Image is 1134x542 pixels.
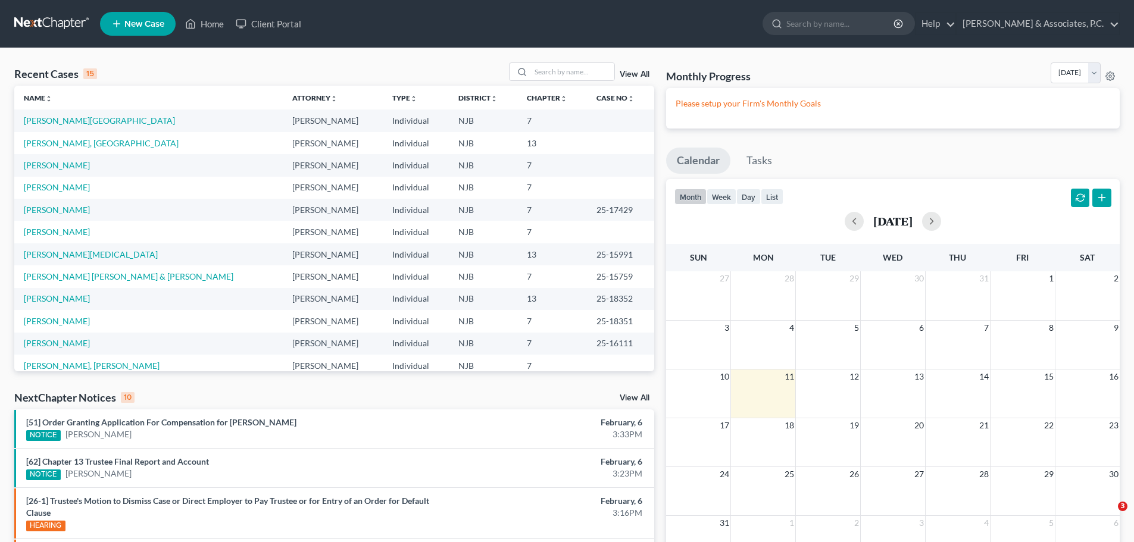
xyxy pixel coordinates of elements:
div: Recent Cases [14,67,97,81]
td: [PERSON_NAME] [283,243,383,265]
span: Wed [883,252,902,262]
div: NextChapter Notices [14,390,135,405]
div: February, 6 [445,456,642,468]
button: list [761,189,783,205]
a: [PERSON_NAME] [65,468,132,480]
td: NJB [449,288,517,310]
a: [26-1] Trustee's Motion to Dismiss Case or Direct Employer to Pay Trustee or for Entry of an Orde... [26,496,429,518]
i: unfold_more [45,95,52,102]
td: 25-16111 [587,333,654,355]
span: 27 [913,467,925,481]
span: 5 [853,321,860,335]
a: [PERSON_NAME] [24,338,90,348]
td: [PERSON_NAME] [283,333,383,355]
span: Fri [1016,252,1029,262]
span: 28 [783,271,795,286]
input: Search by name... [786,12,895,35]
td: 13 [517,132,587,154]
td: 7 [517,355,587,377]
button: week [707,189,736,205]
td: NJB [449,132,517,154]
span: Tue [820,252,836,262]
span: Sat [1080,252,1095,262]
i: unfold_more [491,95,498,102]
td: NJB [449,154,517,176]
i: unfold_more [560,95,567,102]
span: 17 [718,418,730,433]
a: [PERSON_NAME] & Associates, P.C. [957,13,1119,35]
span: 9 [1113,321,1120,335]
i: unfold_more [410,95,417,102]
button: month [674,189,707,205]
td: 7 [517,109,587,131]
span: 24 [718,467,730,481]
span: 1 [1048,271,1055,286]
td: 7 [517,221,587,243]
span: 3 [723,321,730,335]
span: 3 [1118,502,1127,511]
td: Individual [383,177,448,199]
td: 25-15991 [587,243,654,265]
span: 23 [1108,418,1120,433]
span: 1 [788,516,795,530]
td: Individual [383,199,448,221]
td: NJB [449,109,517,131]
td: Individual [383,154,448,176]
a: [PERSON_NAME][MEDICAL_DATA] [24,249,158,259]
span: 15 [1043,369,1055,384]
div: HEARING [26,521,65,531]
td: 7 [517,154,587,176]
span: 8 [1048,321,1055,335]
a: View All [620,394,649,402]
td: NJB [449,177,517,199]
td: NJB [449,199,517,221]
td: [PERSON_NAME] [283,221,383,243]
a: View All [620,70,649,79]
div: 3:23PM [445,468,642,480]
a: [PERSON_NAME] [24,316,90,326]
p: Please setup your Firm's Monthly Goals [676,98,1110,109]
td: 7 [517,199,587,221]
span: 27 [718,271,730,286]
td: NJB [449,265,517,287]
a: [PERSON_NAME] [24,205,90,215]
input: Search by name... [531,63,614,80]
a: Tasks [736,148,783,174]
span: 25 [783,467,795,481]
span: 11 [783,369,795,384]
span: New Case [124,20,164,29]
td: NJB [449,310,517,332]
span: 26 [848,467,860,481]
span: Thu [949,252,966,262]
i: unfold_more [330,95,338,102]
span: 30 [913,271,925,286]
div: 3:16PM [445,507,642,519]
span: 5 [1048,516,1055,530]
span: 7 [983,321,990,335]
span: 29 [1043,467,1055,481]
span: 10 [718,369,730,384]
span: 16 [1108,369,1120,384]
a: [PERSON_NAME] [24,227,90,237]
a: Chapterunfold_more [527,93,567,102]
td: [PERSON_NAME] [283,288,383,310]
a: [PERSON_NAME] [24,160,90,170]
span: 3 [918,516,925,530]
td: Individual [383,333,448,355]
span: Mon [753,252,774,262]
td: NJB [449,333,517,355]
a: [PERSON_NAME], [GEOGRAPHIC_DATA] [24,138,179,148]
td: [PERSON_NAME] [283,355,383,377]
a: [PERSON_NAME] [65,428,132,440]
td: 13 [517,243,587,265]
span: 29 [848,271,860,286]
td: NJB [449,243,517,265]
span: 31 [978,271,990,286]
div: 10 [121,392,135,403]
span: 2 [853,516,860,530]
span: 18 [783,418,795,433]
td: Individual [383,243,448,265]
a: [PERSON_NAME], [PERSON_NAME] [24,361,160,371]
h2: [DATE] [873,215,913,227]
span: 12 [848,369,860,384]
